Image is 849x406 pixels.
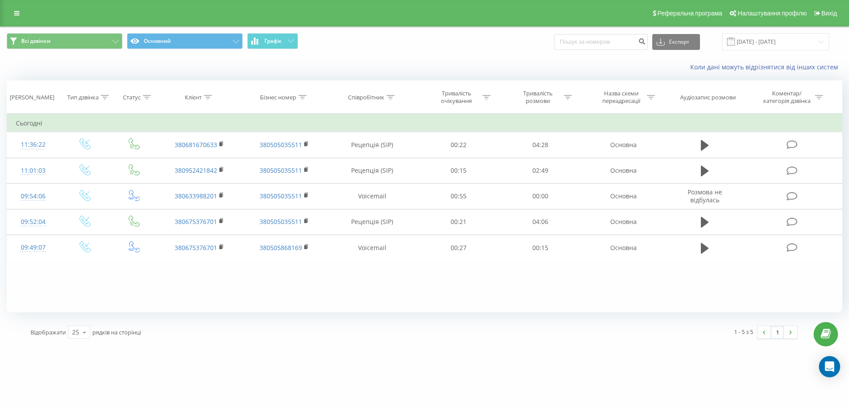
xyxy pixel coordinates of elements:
[819,356,840,377] div: Open Intercom Messenger
[418,132,499,158] td: 00:22
[175,166,217,175] a: 380952421842
[771,326,784,338] a: 1
[326,235,418,261] td: Voicemail
[16,213,50,231] div: 09:52:04
[581,183,666,209] td: Основна
[734,327,753,336] div: 1 - 5 з 5
[581,235,666,261] td: Основна
[7,33,122,49] button: Всі дзвінки
[16,162,50,179] div: 11:01:03
[260,243,302,252] a: 380505868169
[7,114,842,132] td: Сьогодні
[433,90,480,105] div: Тривалість очікування
[418,183,499,209] td: 00:55
[31,328,66,336] span: Відображати
[581,132,666,158] td: Основна
[554,34,648,50] input: Пошук за номером
[123,94,141,101] div: Статус
[514,90,562,105] div: Тривалість розмови
[260,166,302,175] a: 380505035511
[822,10,837,17] span: Вихід
[326,132,418,158] td: Рецепція (SIP)
[16,239,50,256] div: 09:49:07
[738,10,807,17] span: Налаштування профілю
[499,183,581,209] td: 00:00
[688,188,722,204] span: Розмова не відбулась
[652,34,700,50] button: Експорт
[72,328,79,337] div: 25
[175,140,217,149] a: 380681670633
[67,94,99,101] div: Тип дзвінка
[16,136,50,153] div: 11:36:22
[185,94,202,101] div: Клієнт
[418,158,499,183] td: 00:15
[581,209,666,235] td: Основна
[127,33,243,49] button: Основний
[326,209,418,235] td: Рецепція (SIP)
[16,188,50,205] div: 09:54:06
[499,158,581,183] td: 02:49
[326,158,418,183] td: Рецепція (SIP)
[499,235,581,261] td: 00:15
[260,192,302,200] a: 380505035511
[21,38,50,45] span: Всі дзвінки
[658,10,723,17] span: Реферальна програма
[418,235,499,261] td: 00:27
[92,328,141,336] span: рядків на сторінці
[264,38,282,44] span: Графік
[260,94,296,101] div: Бізнес номер
[247,33,298,49] button: Графік
[499,132,581,158] td: 04:28
[175,217,217,226] a: 380675376701
[690,63,842,71] a: Коли дані можуть відрізнятися вiд інших систем
[348,94,384,101] div: Співробітник
[499,209,581,235] td: 04:06
[10,94,54,101] div: [PERSON_NAME]
[761,90,813,105] div: Коментар/категорія дзвінка
[418,209,499,235] td: 00:21
[260,217,302,226] a: 380505035511
[260,140,302,149] a: 380505035511
[680,94,736,101] div: Аудіозапис розмови
[175,192,217,200] a: 380633988201
[597,90,645,105] div: Назва схеми переадресації
[326,183,418,209] td: Voicemail
[175,243,217,252] a: 380675376701
[581,158,666,183] td: Основна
